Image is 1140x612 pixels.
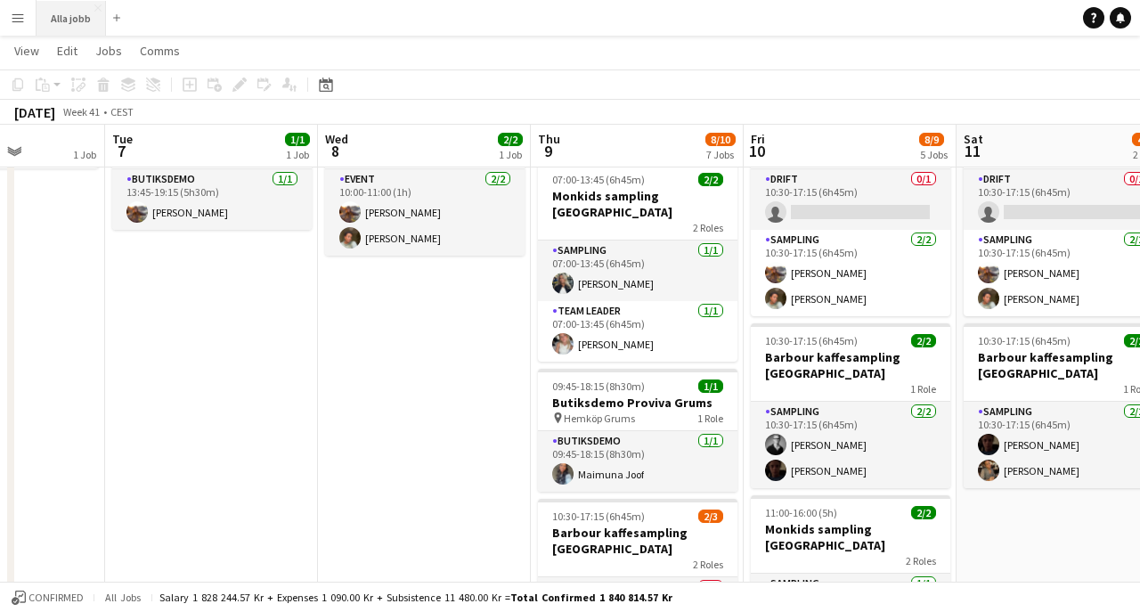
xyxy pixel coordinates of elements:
[95,43,122,59] span: Jobs
[538,395,737,411] h3: Butiksdemo Proviva Grums
[325,169,525,256] app-card-role: Event2/210:00-11:00 (1h)[PERSON_NAME][PERSON_NAME]
[102,591,144,604] span: All jobs
[57,43,77,59] span: Edit
[322,141,348,161] span: 8
[698,510,723,523] span: 2/3
[697,412,723,425] span: 1 Role
[285,133,310,146] span: 1/1
[964,131,983,147] span: Sat
[698,379,723,393] span: 1/1
[765,506,837,519] span: 11:00-16:00 (5h)
[112,131,133,147] span: Tue
[751,521,950,553] h3: Monkids sampling [GEOGRAPHIC_DATA]
[978,334,1071,347] span: 10:30-17:15 (6h45m)
[920,148,948,161] div: 5 Jobs
[110,105,134,118] div: CEST
[538,431,737,492] app-card-role: Butiksdemo1/109:45-18:15 (8h30m)Maimuna Joof
[751,323,950,488] app-job-card: 10:30-17:15 (6h45m)2/2Barbour kaffesampling [GEOGRAPHIC_DATA]1 RoleSampling2/210:30-17:15 (6h45m)...
[911,506,936,519] span: 2/2
[140,43,180,59] span: Comms
[693,221,723,234] span: 2 Roles
[538,525,737,557] h3: Barbour kaffesampling [GEOGRAPHIC_DATA]
[133,39,187,62] a: Comms
[538,188,737,220] h3: Monkids sampling [GEOGRAPHIC_DATA]
[159,591,672,604] div: Salary 1 828 244.57 kr + Expenses 1 090.00 kr + Subsistence 11 480.00 kr =
[693,558,723,571] span: 2 Roles
[961,141,983,161] span: 11
[88,39,129,62] a: Jobs
[538,162,737,362] app-job-card: 07:00-13:45 (6h45m)2/2Monkids sampling [GEOGRAPHIC_DATA]2 RolesSampling1/107:00-13:45 (6h45m)[PER...
[325,131,348,147] span: Wed
[919,133,944,146] span: 8/9
[765,334,858,347] span: 10:30-17:15 (6h45m)
[538,301,737,362] app-card-role: Team Leader1/107:00-13:45 (6h45m)[PERSON_NAME]
[751,131,765,147] span: Fri
[286,148,309,161] div: 1 Job
[751,230,950,316] app-card-role: Sampling2/210:30-17:15 (6h45m)[PERSON_NAME][PERSON_NAME]
[910,382,936,396] span: 1 Role
[325,91,525,256] app-job-card: 10:00-11:00 (1h)2/2Avstämning och lastbilskörning / Barbour1 RoleEvent2/210:00-11:00 (1h)[PERSON_...
[110,141,133,161] span: 7
[28,592,84,604] span: Confirmed
[706,148,735,161] div: 7 Jobs
[510,591,672,604] span: Total Confirmed 1 840 814.57 kr
[552,510,645,523] span: 10:30-17:15 (6h45m)
[14,103,55,121] div: [DATE]
[906,554,936,567] span: 2 Roles
[538,241,737,301] app-card-role: Sampling1/107:00-13:45 (6h45m)[PERSON_NAME]
[498,133,523,146] span: 2/2
[73,148,96,161] div: 1 Job
[499,148,522,161] div: 1 Job
[535,141,560,161] span: 9
[7,39,46,62] a: View
[564,412,635,425] span: Hemköp Grums
[751,91,950,316] app-job-card: 10:30-17:15 (6h45m)2/3Barbour kaffesampling [GEOGRAPHIC_DATA]2 RolesDrift0/110:30-17:15 (6h45m) S...
[9,588,86,608] button: Confirmed
[705,133,736,146] span: 8/10
[911,334,936,347] span: 2/2
[751,349,950,381] h3: Barbour kaffesampling [GEOGRAPHIC_DATA]
[14,43,39,59] span: View
[59,105,103,118] span: Week 41
[552,379,645,393] span: 09:45-18:15 (8h30m)
[538,369,737,492] app-job-card: 09:45-18:15 (8h30m)1/1Butiksdemo Proviva Grums Hemköp Grums1 RoleButiksdemo1/109:45-18:15 (8h30m)...
[112,169,312,230] app-card-role: Butiksdemo1/113:45-19:15 (5h30m)[PERSON_NAME]
[50,39,85,62] a: Edit
[748,141,765,161] span: 10
[751,402,950,488] app-card-role: Sampling2/210:30-17:15 (6h45m)[PERSON_NAME][PERSON_NAME]
[37,1,106,36] button: Alla jobb
[538,131,560,147] span: Thu
[552,173,645,186] span: 07:00-13:45 (6h45m)
[751,169,950,230] app-card-role: Drift0/110:30-17:15 (6h45m)
[698,173,723,186] span: 2/2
